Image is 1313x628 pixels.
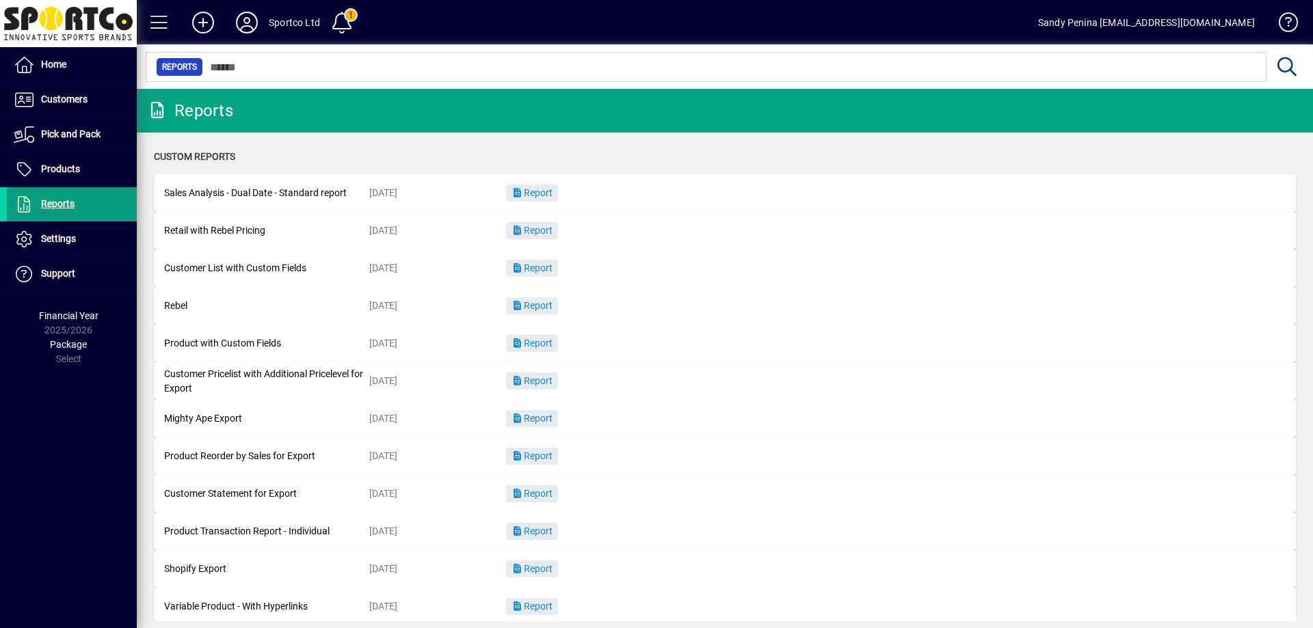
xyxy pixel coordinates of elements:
div: [DATE] [369,449,506,463]
button: Report [506,372,558,390]
div: Sales Analysis - Dual Date - Standard report [164,186,369,200]
span: Customers [41,94,88,105]
div: Variable Product - With Hyperlinks [164,599,369,614]
button: Report [506,185,558,202]
span: Report [512,225,553,236]
div: Retail with Rebel Pricing [164,223,369,238]
span: Report [512,488,553,499]
div: [DATE] [369,186,506,200]
span: Financial Year [39,310,98,321]
div: Product with Custom Fields [164,336,369,351]
span: Reports [162,60,197,74]
div: [DATE] [369,411,506,426]
button: Report [506,222,558,239]
div: Customer Statement for Export [164,487,369,501]
a: Support [7,257,137,291]
a: Home [7,48,137,82]
a: Settings [7,222,137,256]
span: Report [512,563,553,574]
button: Report [506,410,558,427]
div: Shopify Export [164,562,369,576]
div: [DATE] [369,562,506,576]
span: Package [50,339,87,350]
span: Products [41,163,80,174]
button: Report [506,297,558,314]
button: Report [506,598,558,615]
span: Report [512,338,553,349]
a: Knowledge Base [1269,3,1296,47]
span: Pick and Pack [41,128,101,139]
a: Customers [7,83,137,117]
span: Home [41,59,66,70]
button: Report [506,448,558,465]
span: Report [512,375,553,386]
div: [DATE] [369,524,506,538]
span: Report [512,450,553,461]
div: [DATE] [369,374,506,388]
span: Report [512,262,553,273]
div: Product Transaction Report - Individual [164,524,369,538]
button: Add [181,10,225,35]
span: Reports [41,198,75,209]
div: [DATE] [369,299,506,313]
div: [DATE] [369,223,506,238]
div: Customer Pricelist with Additional Pricelevel for Export [164,367,369,396]
span: Report [512,300,553,311]
div: [DATE] [369,487,506,501]
span: Report [512,601,553,612]
div: Reports [147,100,233,122]
span: Support [41,268,75,279]
span: Report [512,413,553,424]
button: Report [506,485,558,502]
a: Pick and Pack [7,118,137,152]
div: Rebel [164,299,369,313]
a: Products [7,152,137,187]
span: Custom Reports [154,151,235,162]
button: Report [506,560,558,577]
div: Sportco Ltd [269,12,320,33]
div: [DATE] [369,261,506,275]
button: Report [506,523,558,540]
button: Profile [225,10,269,35]
span: Report [512,525,553,536]
div: [DATE] [369,336,506,351]
div: Sandy Penina [EMAIL_ADDRESS][DOMAIN_NAME] [1038,12,1255,33]
div: Customer List with Custom Fields [164,261,369,275]
div: [DATE] [369,599,506,614]
div: Product Reorder by Sales for Export [164,449,369,463]
div: Mighty Ape Export [164,411,369,426]
button: Report [506,335,558,352]
span: Settings [41,233,76,244]
button: Report [506,260,558,277]
span: Report [512,187,553,198]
